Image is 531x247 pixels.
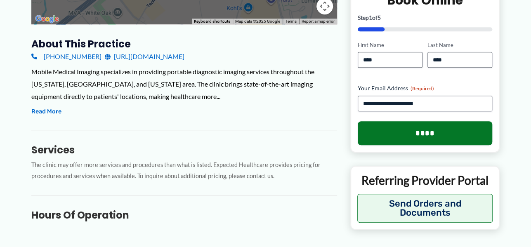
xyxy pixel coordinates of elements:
h3: About this practice [31,38,337,50]
a: [URL][DOMAIN_NAME] [105,50,184,63]
label: First Name [358,41,422,49]
a: [PHONE_NUMBER] [31,50,101,63]
p: Referring Provider Portal [357,173,493,188]
a: Terms (opens in new tab) [285,19,297,24]
label: Your Email Address [358,84,493,92]
label: Last Name [427,41,492,49]
h3: Services [31,143,337,156]
img: Google [33,14,61,24]
a: Open this area in Google Maps (opens a new window) [33,14,61,24]
span: (Required) [411,85,434,92]
p: The clinic may offer more services and procedures than what is listed. Expected Healthcare provid... [31,160,337,182]
h3: Hours of Operation [31,209,337,221]
p: Step of [358,14,493,20]
button: Read More [31,107,61,117]
span: 5 [378,14,381,21]
button: Send Orders and Documents [357,194,493,223]
span: 1 [369,14,372,21]
a: Report a map error [302,19,335,24]
button: Keyboard shortcuts [194,19,230,24]
span: Map data ©2025 Google [235,19,280,24]
div: Mobile Medical Imaging specializes in providing portable diagnostic imaging services throughout t... [31,66,337,102]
